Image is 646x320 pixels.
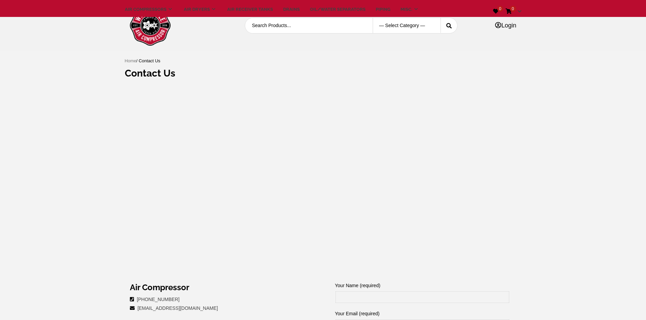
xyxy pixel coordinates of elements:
a: Drains [283,6,300,13]
input: Search Products... [245,18,362,33]
a: [PHONE_NUMBER] [137,297,179,302]
a: Login [495,22,516,29]
a: Piping [376,6,390,13]
a: 0 [493,8,498,14]
span: 0 [497,6,504,12]
label: Your Name (required) [335,282,510,303]
h3: Air Compressor [130,282,318,293]
a: [EMAIL_ADDRESS][DOMAIN_NAME] [137,305,218,311]
a: Home [125,58,136,63]
span: 0 [510,6,516,12]
nav: Breadcrumb [125,58,522,67]
a: Misc. [400,6,419,13]
input: Your Name (required) [335,291,510,303]
h1: Contact Us [125,67,522,80]
a: Oil/Water Separators [310,6,366,13]
a: Air Receiver Tanks [227,6,273,13]
a: Air Compressors [125,6,174,13]
a: Air Dryers [184,6,217,13]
